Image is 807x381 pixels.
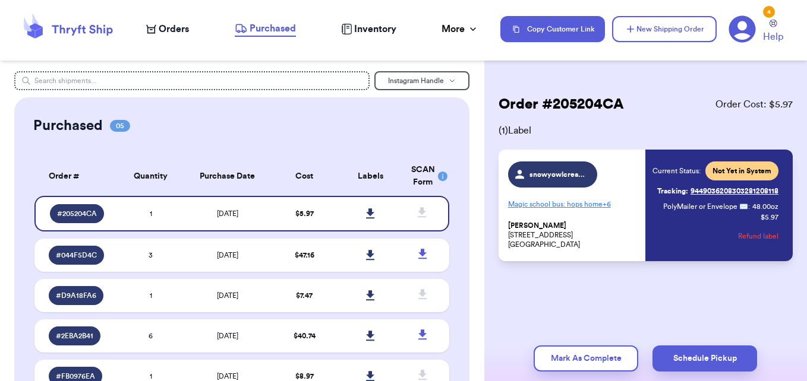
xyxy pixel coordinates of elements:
[296,292,313,299] span: $ 7.47
[508,195,639,214] p: Magic school bus: hops home
[663,203,748,210] span: PolyMailer or Envelope ✉️
[149,252,153,259] span: 3
[499,123,793,138] span: ( 1 ) Label
[388,77,444,84] span: Instagram Handle
[110,120,130,132] span: 05
[56,331,93,341] span: # 2EBA2B41
[763,6,775,18] div: 4
[235,21,296,37] a: Purchased
[150,292,152,299] span: 1
[338,157,404,196] th: Labels
[652,166,701,176] span: Current Status:
[374,71,469,90] button: Instagram Handle
[184,157,272,196] th: Purchase Date
[33,116,103,135] h2: Purchased
[499,95,624,114] h2: Order # 205204CA
[529,170,586,179] span: snowyowlcreative
[150,373,152,380] span: 1
[603,201,611,208] span: + 6
[748,202,750,211] span: :
[657,186,688,196] span: Tracking:
[250,21,296,36] span: Purchased
[652,345,757,372] button: Schedule Pickup
[411,164,436,189] div: SCAN Form
[729,15,756,43] a: 4
[612,16,717,42] button: New Shipping Order
[508,221,566,230] span: [PERSON_NAME]
[294,332,316,339] span: $ 40.74
[752,202,778,211] span: 48.00 oz
[217,292,238,299] span: [DATE]
[295,252,314,259] span: $ 47.16
[146,22,189,36] a: Orders
[217,373,238,380] span: [DATE]
[57,209,97,218] span: # 205204CA
[295,373,314,380] span: $ 8.97
[56,372,95,381] span: # FB0976EA
[657,182,778,201] a: Tracking:9449036208303281208118
[738,223,778,249] button: Refund label
[34,157,118,196] th: Order #
[761,212,778,222] p: $ 5.97
[271,157,338,196] th: Cost
[715,97,793,112] span: Order Cost: $ 5.97
[150,210,152,217] span: 1
[217,210,238,217] span: [DATE]
[159,22,189,36] span: Orders
[442,22,479,36] div: More
[118,157,184,196] th: Quantity
[217,252,238,259] span: [DATE]
[295,210,314,217] span: $ 5.97
[508,221,639,249] p: [STREET_ADDRESS] [GEOGRAPHIC_DATA]
[713,166,771,176] span: Not Yet in System
[56,250,97,260] span: # 044F5D4C
[56,291,96,300] span: # D9A18FA6
[500,16,605,42] button: Copy Customer Link
[763,30,783,44] span: Help
[149,332,153,339] span: 6
[341,22,396,36] a: Inventory
[217,332,238,339] span: [DATE]
[763,20,783,44] a: Help
[354,22,396,36] span: Inventory
[14,71,370,90] input: Search shipments...
[534,345,638,372] button: Mark As Complete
